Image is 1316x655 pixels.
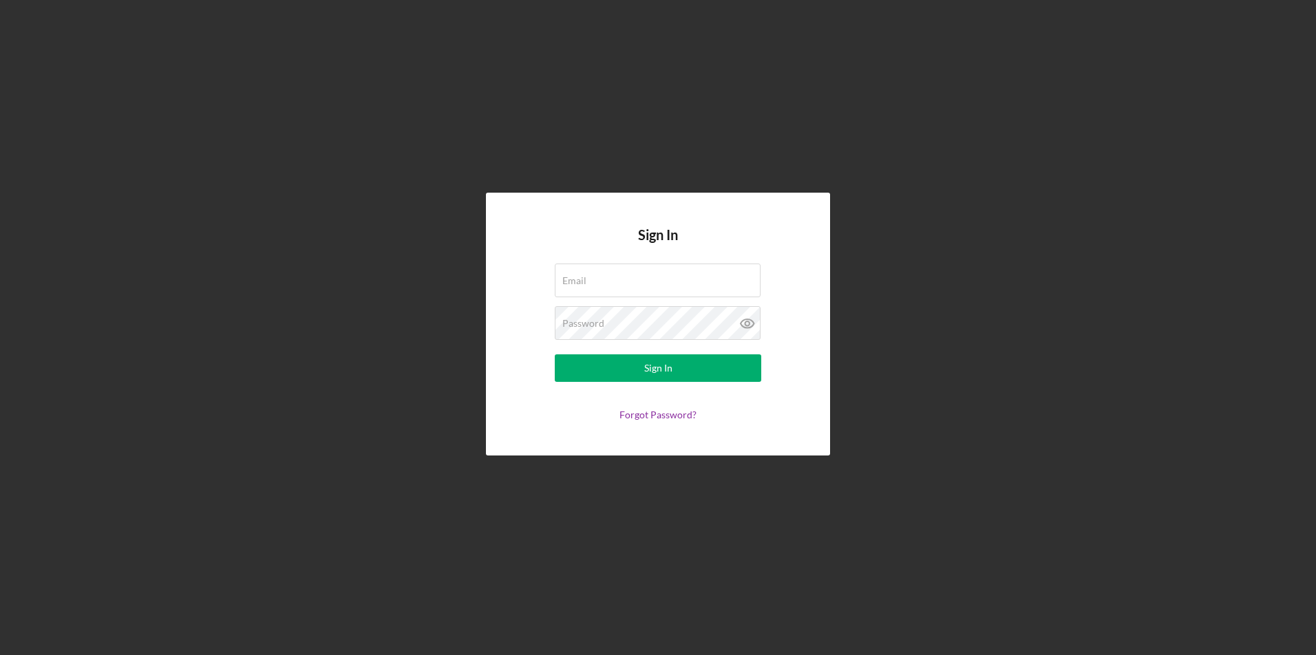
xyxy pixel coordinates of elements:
[644,354,672,382] div: Sign In
[562,318,604,329] label: Password
[562,275,586,286] label: Email
[619,409,697,420] a: Forgot Password?
[638,227,678,264] h4: Sign In
[555,354,761,382] button: Sign In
